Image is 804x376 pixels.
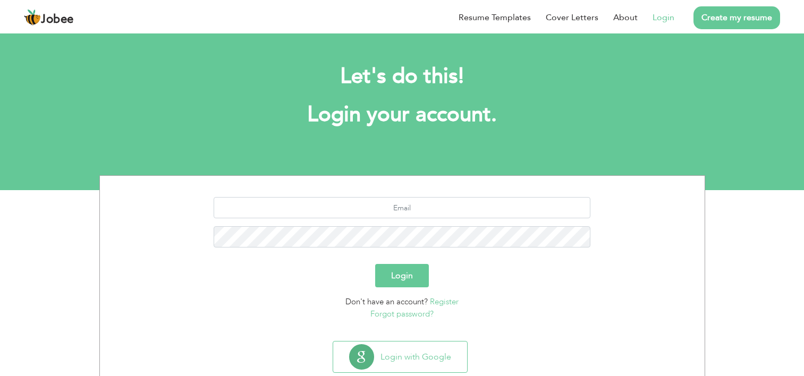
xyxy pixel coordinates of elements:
[653,11,674,24] a: Login
[375,264,429,287] button: Login
[345,296,428,307] span: Don't have an account?
[459,11,531,24] a: Resume Templates
[613,11,638,24] a: About
[430,296,459,307] a: Register
[546,11,598,24] a: Cover Letters
[41,14,74,25] span: Jobee
[24,9,74,26] a: Jobee
[24,9,41,26] img: jobee.io
[370,309,434,319] a: Forgot password?
[115,63,689,90] h2: Let's do this!
[115,101,689,129] h1: Login your account.
[214,197,590,218] input: Email
[333,341,467,372] button: Login with Google
[693,6,780,29] a: Create my resume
